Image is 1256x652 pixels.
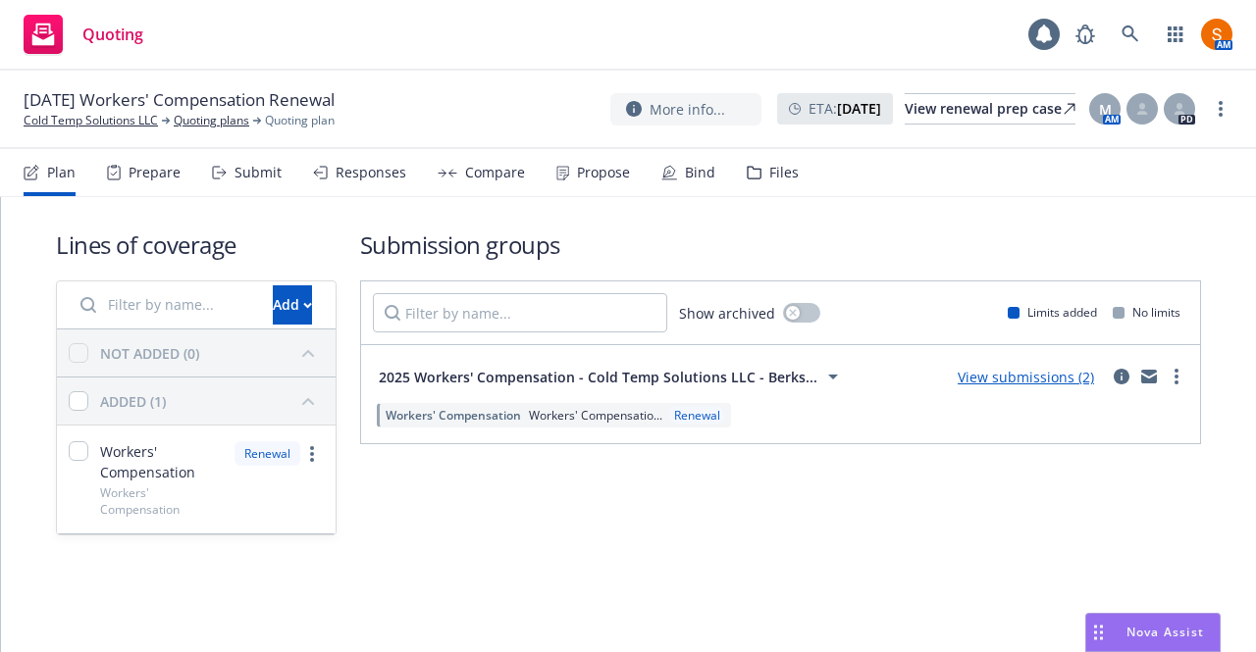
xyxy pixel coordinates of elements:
a: Switch app [1156,15,1195,54]
span: Workers' Compensation [100,484,223,518]
div: Renewal [670,407,724,424]
span: Quoting plan [265,112,335,129]
span: 2025 Workers' Compensation - Cold Temp Solutions LLC - Berks... [379,367,817,387]
h1: Submission groups [360,228,1201,261]
div: ADDED (1) [100,391,166,412]
a: mail [1137,365,1161,388]
div: Files [769,165,799,180]
div: Renewal [235,441,300,466]
div: View renewal prep case [905,94,1075,124]
span: More info... [650,99,725,120]
a: View submissions (2) [958,368,1094,386]
div: Drag to move [1086,614,1111,651]
span: Workers' Compensation [386,407,521,424]
a: circleInformation [1110,365,1133,388]
button: 2025 Workers' Compensation - Cold Temp Solutions LLC - Berks... [373,357,851,396]
div: No limits [1113,304,1180,321]
div: Add [273,286,312,324]
span: Quoting [82,26,143,42]
span: [DATE] Workers' Compensation Renewal [24,88,335,112]
a: Quoting plans [174,112,249,129]
h1: Lines of coverage [56,228,337,261]
a: Cold Temp Solutions LLC [24,112,158,129]
div: Submit [235,165,282,180]
a: more [1165,365,1188,388]
span: Nova Assist [1126,624,1204,640]
a: View renewal prep case [905,93,1075,125]
button: More info... [610,93,761,125]
div: Limits added [1008,304,1097,321]
div: Compare [465,165,525,180]
img: photo [1201,19,1232,50]
a: more [300,442,324,466]
div: Responses [336,165,406,180]
a: Report a Bug [1066,15,1105,54]
span: ETA : [809,98,881,119]
div: Bind [685,165,715,180]
span: M [1099,99,1112,120]
a: Quoting [16,7,151,62]
div: Plan [47,165,76,180]
div: Prepare [129,165,181,180]
div: Propose [577,165,630,180]
strong: [DATE] [837,99,881,118]
button: NOT ADDED (0) [100,337,324,369]
button: Nova Assist [1085,613,1221,652]
input: Filter by name... [373,293,667,332]
span: Workers' Compensatio... [529,407,662,424]
span: Show archived [679,303,775,324]
button: ADDED (1) [100,385,324,417]
button: Add [273,285,312,325]
input: Filter by name... [69,285,261,325]
span: Workers' Compensation [100,441,223,482]
a: Search [1111,15,1150,54]
a: more [1209,97,1232,121]
div: NOT ADDED (0) [100,343,199,364]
